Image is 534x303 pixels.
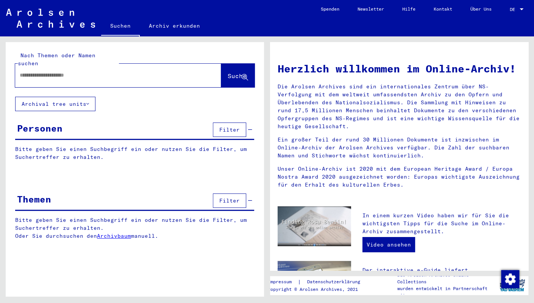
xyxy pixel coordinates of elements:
[268,286,369,293] p: Copyright © Arolsen Archives, 2021
[15,97,95,111] button: Archival tree units
[268,278,369,286] div: |
[97,232,131,239] a: Archivbaum
[221,64,255,87] button: Suche
[278,83,521,130] p: Die Arolsen Archives sind ein internationales Zentrum über NS-Verfolgung mit dem weltweit umfasse...
[278,136,521,160] p: Ein großer Teil der rund 30 Millionen Dokumente ist inzwischen im Online-Archiv der Arolsen Archi...
[213,193,246,208] button: Filter
[15,216,255,240] p: Bitte geben Sie einen Suchbegriff ein oder nutzen Sie die Filter, um Suchertreffer zu erhalten. O...
[501,270,519,288] div: Zustimmung ändern
[18,52,95,67] mat-label: Nach Themen oder Namen suchen
[301,278,369,286] a: Datenschutzerklärung
[278,165,521,189] p: Unser Online-Archiv ist 2020 mit dem European Heritage Award / Europa Nostra Award 2020 ausgezeic...
[268,278,298,286] a: Impressum
[362,212,521,235] p: In einem kurzen Video haben wir für Sie die wichtigsten Tipps für die Suche im Online-Archiv zusa...
[213,122,246,137] button: Filter
[101,17,140,36] a: Suchen
[228,72,247,80] span: Suche
[397,272,496,285] p: Die Arolsen Archives Online-Collections
[501,270,519,288] img: Zustimmung ändern
[17,192,51,206] div: Themen
[6,9,95,28] img: Arolsen_neg.svg
[397,285,496,299] p: wurden entwickelt in Partnerschaft mit
[219,126,240,133] span: Filter
[15,145,254,161] p: Bitte geben Sie einen Suchbegriff ein oder nutzen Sie die Filter, um Suchertreffer zu erhalten.
[362,237,415,252] a: Video ansehen
[278,206,351,246] img: video.jpg
[140,17,209,35] a: Archiv erkunden
[278,61,521,77] h1: Herzlich willkommen im Online-Archiv!
[498,276,526,295] img: yv_logo.png
[510,7,518,12] span: DE
[219,197,240,204] span: Filter
[17,121,62,135] div: Personen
